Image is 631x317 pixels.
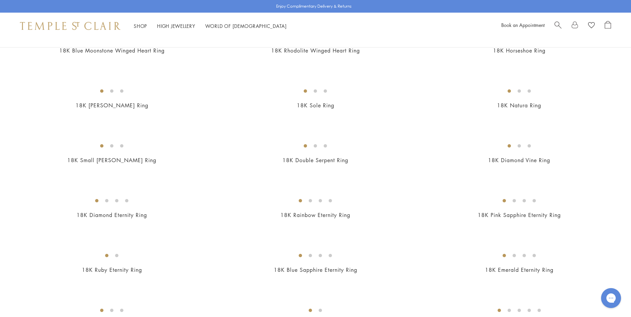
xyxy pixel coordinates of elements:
[157,23,195,29] a: High JewelleryHigh Jewellery
[76,102,148,109] a: 18K [PERSON_NAME] Ring
[271,47,360,54] a: 18K Rhodolite Winged Heart Ring
[20,22,120,30] img: Temple St. Clair
[605,21,611,31] a: Open Shopping Bag
[276,3,352,10] p: Enjoy Complimentary Delivery & Returns
[134,23,147,29] a: ShopShop
[59,47,165,54] a: 18K Blue Moonstone Winged Heart Ring
[282,157,348,164] a: 18K Double Serpent Ring
[588,21,595,31] a: View Wishlist
[67,157,156,164] a: 18K Small [PERSON_NAME] Ring
[205,23,287,29] a: World of [DEMOGRAPHIC_DATA]World of [DEMOGRAPHIC_DATA]
[501,22,545,28] a: Book an Appointment
[554,21,561,31] a: Search
[280,211,350,219] a: 18K Rainbow Eternity Ring
[485,266,553,273] a: 18K Emerald Eternity Ring
[134,22,287,30] nav: Main navigation
[82,266,142,273] a: 18K Ruby Eternity Ring
[478,211,561,219] a: 18K Pink Sapphire Eternity Ring
[77,211,147,219] a: 18K Diamond Eternity Ring
[598,286,624,310] iframe: Gorgias live chat messenger
[488,157,550,164] a: 18K Diamond Vine Ring
[493,47,546,54] a: 18K Horseshoe Ring
[274,266,357,273] a: 18K Blue Sapphire Eternity Ring
[497,102,541,109] a: 18K Natura Ring
[297,102,334,109] a: 18K Sole Ring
